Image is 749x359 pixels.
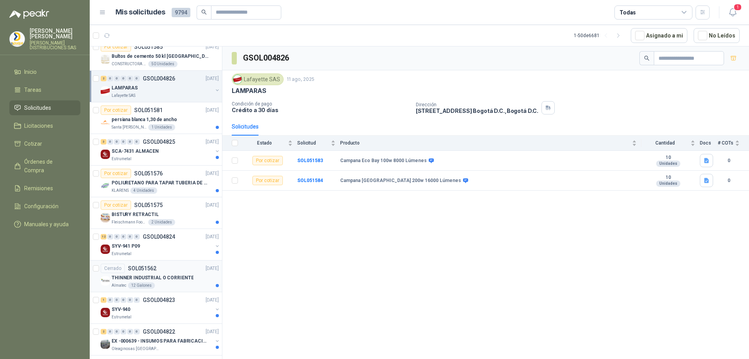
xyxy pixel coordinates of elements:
p: 11 ago, 2025 [287,76,314,83]
p: GSOL004824 [143,234,175,239]
th: Cantidad [641,136,700,151]
div: 3 [101,139,106,145]
div: Por cotizar [252,156,283,165]
p: [DATE] [206,296,219,304]
p: SOL051576 [134,171,163,176]
p: persiana blanca 1,30 de ancho [112,116,177,123]
p: [DATE] [206,265,219,272]
span: Producto [340,140,630,146]
div: 2 [101,76,106,81]
img: Company Logo [101,55,110,64]
div: 0 [127,76,133,81]
div: 0 [107,76,113,81]
div: 1 - 50 de 6681 [574,29,625,42]
p: KLARENS [112,188,129,194]
p: [PERSON_NAME] DISTRIBUCIONES SAS [30,41,80,50]
p: Bultos de cemento 50 kl [GEOGRAPHIC_DATA][PERSON_NAME] [112,53,209,60]
div: 0 [107,329,113,334]
h3: GSOL004826 [243,52,290,64]
div: Lafayette SAS [232,73,284,85]
div: 50 Unidades [148,61,177,67]
div: 4 Unidades [130,188,157,194]
th: Solicitud [297,136,340,151]
img: Company Logo [101,118,110,127]
span: Tareas [24,86,41,94]
span: Estado [243,140,286,146]
a: Licitaciones [9,118,80,133]
p: Almatec [112,282,126,289]
a: Remisiones [9,181,80,196]
div: 0 [134,76,140,81]
span: Licitaciones [24,121,53,130]
a: 1 0 0 0 0 0 GSOL004823[DATE] Company LogoSYV-940Estrumetal [101,295,220,320]
button: 1 [726,5,740,20]
p: BISTURY RETRACTIL [112,211,159,218]
p: [DATE] [206,202,219,209]
a: Órdenes de Compra [9,154,80,178]
th: Estado [243,136,297,151]
p: SOL051585 [134,44,163,50]
button: No Leídos [694,28,740,43]
p: [PERSON_NAME] [PERSON_NAME] [30,28,80,39]
a: Tareas [9,82,80,97]
a: Por cotizarSOL051576[DATE] Company LogoPOLIURETANO PARA TAPAR TUBERIA DE SENSORES DE NIVEL DEL BA... [90,166,222,197]
b: 10 [641,175,695,181]
div: 0 [114,329,120,334]
a: CerradoSOL051562[DATE] Company LogoTHINNER INDUSTRIAL O CORRIENTEAlmatec12 Galones [90,261,222,292]
b: 0 [718,177,740,184]
p: THINNER INDUSTRIAL O CORRIENTE [112,274,193,282]
div: 0 [127,329,133,334]
button: Asignado a mi [631,28,687,43]
div: 2 [101,329,106,334]
p: SOL051575 [134,202,163,208]
div: 0 [107,297,113,303]
a: Manuales y ayuda [9,217,80,232]
p: Estrumetal [112,251,131,257]
a: Cotizar [9,136,80,151]
p: SOL051562 [128,266,156,271]
span: # COTs [718,140,733,146]
img: Company Logo [101,339,110,349]
span: 1 [733,4,742,11]
div: 1 Unidades [148,124,175,130]
span: Remisiones [24,184,53,193]
img: Company Logo [101,308,110,317]
span: search [644,55,650,61]
th: Producto [340,136,641,151]
a: SOL051584 [297,178,323,183]
p: Crédito a 30 días [232,107,410,113]
div: Por cotizar [101,200,131,210]
div: 0 [134,139,140,145]
div: Por cotizar [101,42,131,52]
div: 0 [121,76,126,81]
img: Company Logo [101,245,110,254]
div: Todas [619,8,636,17]
p: [DATE] [206,75,219,82]
p: GSOL004823 [143,297,175,303]
div: Por cotizar [252,176,283,185]
p: Estrumetal [112,314,131,320]
p: Fleischmann Foods S.A. [112,219,147,225]
p: Oleaginosas [GEOGRAPHIC_DATA][PERSON_NAME] [112,346,161,352]
p: CONSTRUCTORA GRUPO FIP [112,61,147,67]
div: 2 Unidades [148,219,175,225]
p: [DATE] [206,138,219,146]
p: SYV-941 P09 [112,243,140,250]
div: Por cotizar [101,105,131,115]
span: 9794 [172,8,190,17]
div: Solicitudes [232,122,259,131]
div: 0 [107,139,113,145]
div: 0 [114,76,120,81]
img: Company Logo [101,276,110,286]
p: Santa [PERSON_NAME] [112,124,147,130]
span: Manuales y ayuda [24,220,69,229]
div: Unidades [656,161,680,167]
p: [DATE] [206,170,219,177]
img: Company Logo [101,213,110,222]
a: Solicitudes [9,100,80,115]
a: Configuración [9,199,80,214]
img: Logo peakr [9,9,49,19]
div: Unidades [656,180,680,187]
img: Company Logo [10,32,25,46]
